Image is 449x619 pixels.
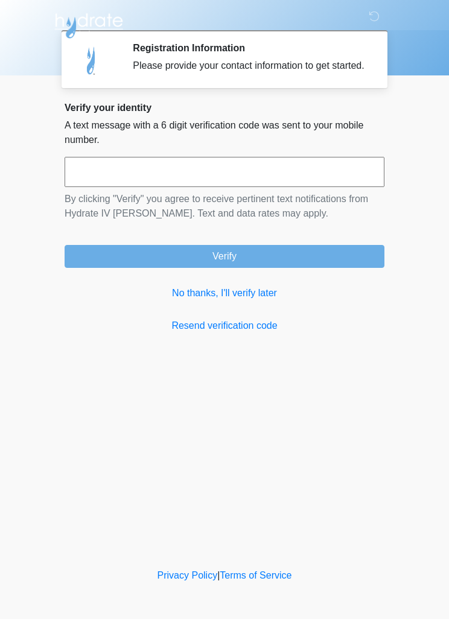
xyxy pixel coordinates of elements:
a: Privacy Policy [158,570,218,580]
a: No thanks, I'll verify later [65,286,384,300]
a: Terms of Service [220,570,291,580]
h2: Verify your identity [65,102,384,113]
a: Resend verification code [65,319,384,333]
img: Agent Avatar [74,42,110,78]
p: By clicking "Verify" you agree to receive pertinent text notifications from Hydrate IV [PERSON_NA... [65,192,384,221]
button: Verify [65,245,384,268]
a: | [217,570,220,580]
img: Hydrate IV Bar - Chandler Logo [53,9,125,39]
div: Please provide your contact information to get started. [133,59,366,73]
p: A text message with a 6 digit verification code was sent to your mobile number. [65,118,384,147]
